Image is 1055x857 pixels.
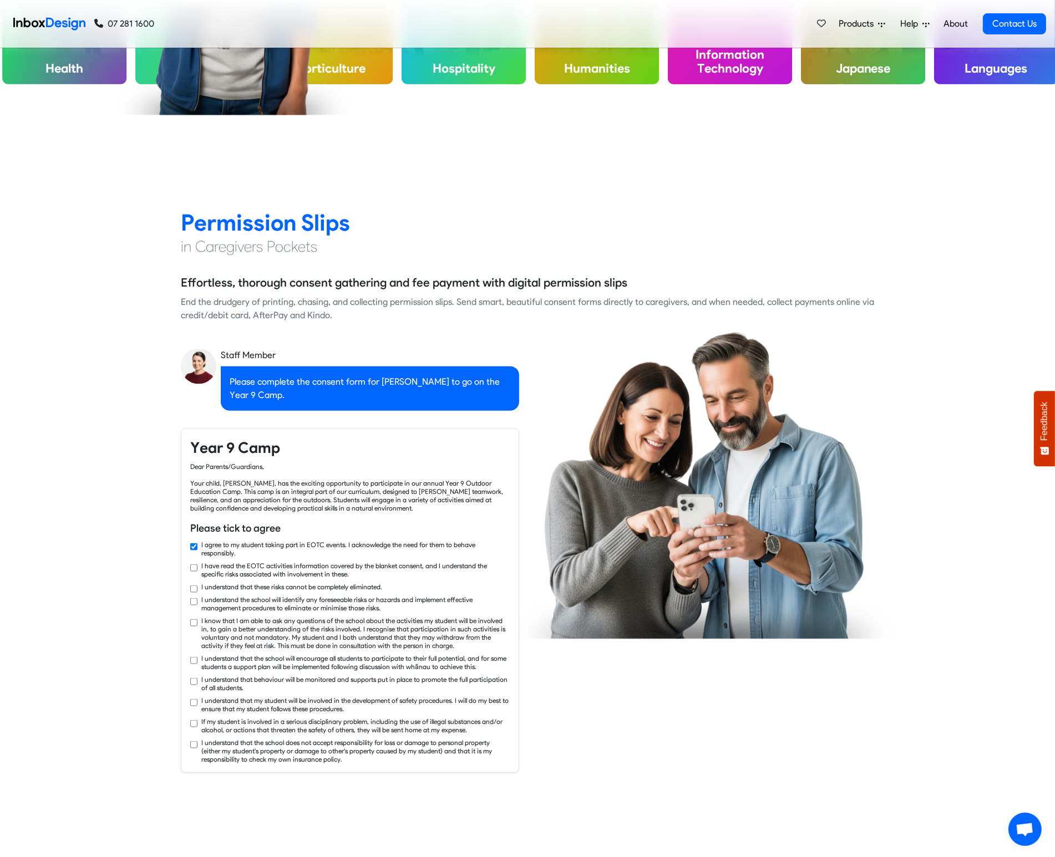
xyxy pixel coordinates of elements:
label: I understand that my student will be involved in the development of safety procedures. I will do ... [201,696,510,713]
a: About [940,13,971,35]
span: Help [900,17,922,30]
h4: Hospitality [402,52,526,84]
a: Contact Us [983,13,1046,34]
label: I know that I am able to ask any questions of the school about the activities my student will be ... [201,616,510,650]
label: I understand that behaviour will be monitored and supports put in place to promote the full parti... [201,675,510,692]
h4: Health [2,52,126,84]
div: End the drudgery of printing, chasing, and collecting permission slips. Send smart, beautiful con... [181,295,874,322]
label: If my student is involved in a serious disciplinary problem, including the use of illegal substan... [201,717,510,734]
img: staff_avatar.png [181,349,216,384]
h4: Information Technology [668,38,792,84]
a: Products [834,13,890,35]
label: I have read the EOTC activities information covered by the blanket consent, and I understand the ... [201,562,510,578]
label: I understand the school will identify any foreseeable risks or hazards and implement effective ma... [201,595,510,612]
h6: Please tick to agree [190,521,510,535]
div: Dear Parents/Guardians, Your child, [PERSON_NAME], has the exciting opportunity to participate in... [190,462,510,512]
h4: Humanities [535,52,659,84]
h2: Permission Slips [181,208,874,237]
button: Feedback - Show survey [1034,391,1055,466]
label: I agree to my student taking part in EOTC events. I acknowledge the need for them to behave respo... [201,540,510,557]
label: I understand that the school does not accept responsibility for loss or damage to personal proper... [201,738,510,763]
a: Open chat [1008,813,1042,846]
a: Help [896,13,934,35]
label: I understand that the school will encourage all students to participate to their full potential, ... [201,654,510,671]
span: Feedback [1039,402,1049,441]
h4: Japanese [801,52,925,84]
div: Staff Member [221,349,519,362]
span: Products [839,17,878,30]
label: I understand that these risks cannot be completely eliminated. [201,583,382,591]
div: Please complete the consent form for [PERSON_NAME] to go on the Year 9 Camp. [221,366,519,411]
img: parents_using_phone.png [515,331,895,639]
h4: Year 9 Camp [190,438,510,458]
a: 07 281 1600 [94,17,154,30]
h4: Horticulture [268,52,393,84]
h4: in Caregivers Pockets [181,237,874,257]
h5: Effortless, thorough consent gathering and fee payment with digital permission slips [181,274,627,291]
